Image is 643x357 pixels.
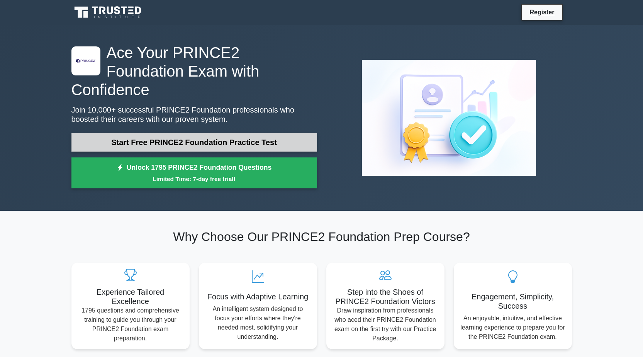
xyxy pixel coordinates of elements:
p: An intelligent system designed to focus your efforts where they're needed most, solidifying your ... [205,304,311,342]
a: Register [525,7,559,17]
p: An enjoyable, intuitive, and effective learning experience to prepare you for the PRINCE2 Foundat... [460,314,566,342]
a: Unlock 1795 PRINCE2 Foundation QuestionsLimited Time: 7-day free trial! [71,157,317,188]
small: Limited Time: 7-day free trial! [81,174,307,183]
h5: Experience Tailored Excellence [78,287,183,306]
h5: Engagement, Simplicity, Success [460,292,566,311]
h1: Ace Your PRINCE2 Foundation Exam with Confidence [71,43,317,99]
img: PRINCE2 Foundation Preview [356,54,542,182]
p: Join 10,000+ successful PRINCE2 Foundation professionals who boosted their careers with our prove... [71,105,317,124]
p: Draw inspiration from professionals who aced their PRINCE2 Foundation exam on the first try with ... [333,306,438,343]
h5: Focus with Adaptive Learning [205,292,311,301]
p: 1795 questions and comprehensive training to guide you through your PRINCE2 Foundation exam prepa... [78,306,183,343]
h2: Why Choose Our PRINCE2 Foundation Prep Course? [71,229,572,244]
h5: Step into the Shoes of PRINCE2 Foundation Victors [333,287,438,306]
a: Start Free PRINCE2 Foundation Practice Test [71,133,317,152]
